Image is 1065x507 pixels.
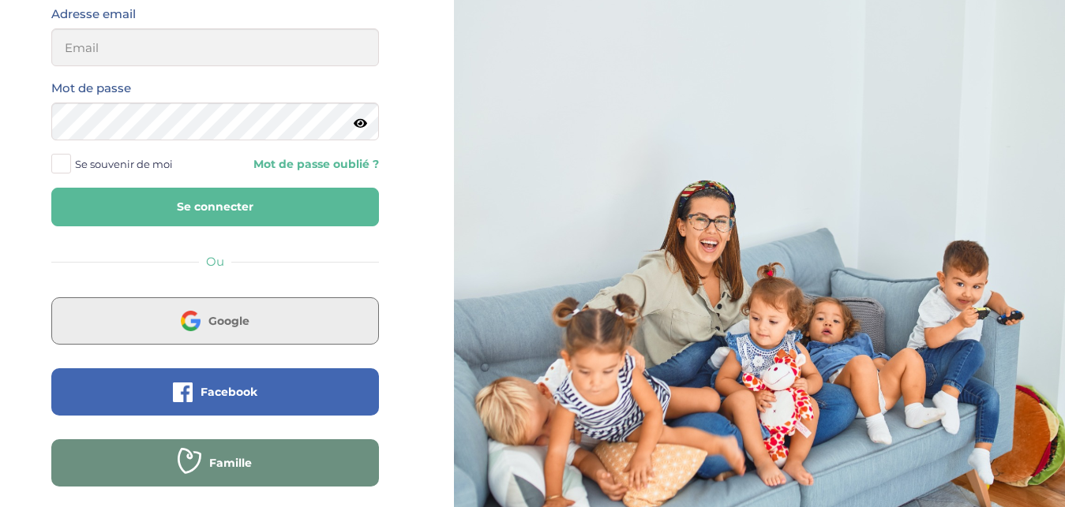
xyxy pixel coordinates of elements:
[201,384,257,400] span: Facebook
[227,157,378,172] a: Mot de passe oublié ?
[209,455,252,471] span: Famille
[181,311,201,330] img: google.png
[51,4,136,24] label: Adresse email
[173,382,193,402] img: facebook.png
[51,466,379,481] a: Famille
[51,395,379,410] a: Facebook
[51,368,379,416] button: Facebook
[208,313,249,329] span: Google
[51,297,379,345] button: Google
[206,254,224,269] span: Ou
[51,28,379,66] input: Email
[51,78,131,99] label: Mot de passe
[51,324,379,339] a: Google
[51,439,379,486] button: Famille
[51,188,379,226] button: Se connecter
[75,154,173,174] span: Se souvenir de moi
